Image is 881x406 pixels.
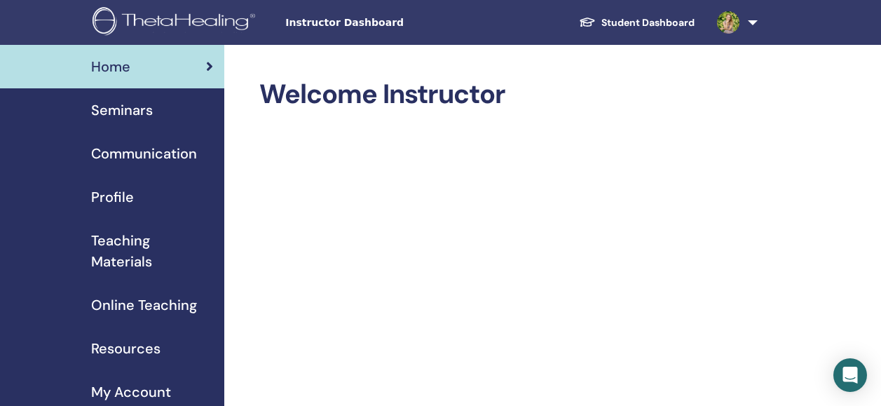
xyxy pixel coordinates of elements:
[93,7,260,39] img: logo.png
[91,100,153,121] span: Seminars
[91,338,161,359] span: Resources
[91,187,134,208] span: Profile
[91,230,213,272] span: Teaching Materials
[833,358,867,392] div: Open Intercom Messenger
[285,15,496,30] span: Instructor Dashboard
[91,295,197,316] span: Online Teaching
[579,16,596,28] img: graduation-cap-white.svg
[91,381,171,402] span: My Account
[91,56,130,77] span: Home
[259,79,759,111] h2: Welcome Instructor
[568,10,706,36] a: Student Dashboard
[717,11,739,34] img: default.jpg
[91,143,197,164] span: Communication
